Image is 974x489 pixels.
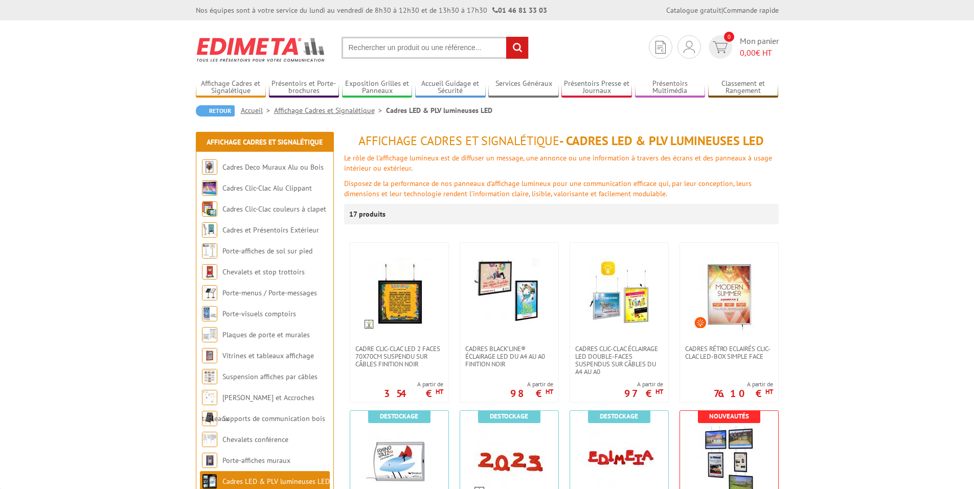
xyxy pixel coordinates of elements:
a: Accueil [241,106,274,115]
a: Affichage Cadres et Signalétique [207,137,323,147]
span: A partir de [714,380,773,388]
img: devis rapide [713,41,728,53]
a: Exposition Grilles et Panneaux [342,79,413,96]
sup: HT [546,387,553,396]
b: Destockage [600,412,638,421]
img: Cadres Black’Line® éclairage LED du A4 au A0 finition noir [473,258,545,330]
a: Vitrines et tableaux affichage [222,351,314,360]
span: Affichage Cadres et Signalétique [358,133,559,149]
a: Chevalets et stop trottoirs [222,267,305,276]
p: 97 € [624,390,663,397]
a: Présentoirs Presse et Journaux [561,79,632,96]
img: Porte-menus / Porte-messages [202,285,217,300]
div: Nos équipes sont à votre service du lundi au vendredi de 8h30 à 12h30 et de 13h30 à 17h30 [196,5,547,15]
a: Cadres et Présentoirs Extérieur [222,225,319,235]
a: Cadres LED & PLV lumineuses LED [222,477,330,486]
img: Cadres et Présentoirs Extérieur [202,222,217,238]
input: rechercher [506,37,528,59]
a: [PERSON_NAME] et Accroches tableaux [202,393,314,423]
a: Commande rapide [723,6,779,15]
a: Chevalets conférence [222,435,288,444]
p: 354 € [384,390,443,397]
strong: 01 46 81 33 03 [492,6,547,15]
img: Porte-affiches muraux [202,453,217,468]
a: Services Généraux [488,79,559,96]
img: Chevalets et stop trottoirs [202,264,217,280]
a: Suspension affiches par câbles [222,372,318,381]
span: 0,00 [740,48,756,58]
img: Suspension affiches par câbles [202,369,217,384]
a: devis rapide 0 Mon panier 0,00€ HT [706,35,779,59]
img: Cadres Rétro Eclairés Clic-Clac LED-Box simple face [693,258,765,330]
span: Mon panier [740,35,779,59]
li: Cadres LED & PLV lumineuses LED [386,105,492,115]
a: Classement et Rangement [708,79,779,96]
a: Porte-visuels comptoirs [222,309,296,318]
font: Le rôle de l'affichage lumineux est de diffuser un message, une annonce ou une information à trav... [344,153,772,173]
div: | [666,5,779,15]
img: devis rapide [684,41,695,53]
img: Vitrines et tableaux affichage [202,348,217,363]
img: Cimaises et Accroches tableaux [202,390,217,405]
a: Présentoirs Multimédia [635,79,706,96]
b: Destockage [380,412,418,421]
a: Porte-affiches muraux [222,456,290,465]
img: Cadres clic-clac éclairage LED double-faces suspendus sur câbles du A4 au A0 [583,258,655,330]
img: Edimeta [196,31,326,68]
span: A partir de [624,380,663,388]
sup: HT [436,387,443,396]
span: A partir de [510,380,553,388]
a: Porte-menus / Porte-messages [222,288,317,297]
p: 98 € [510,390,553,397]
a: Cadres Rétro Eclairés Clic-Clac LED-Box simple face [680,345,778,360]
a: Accueil Guidage et Sécurité [415,79,486,96]
img: Cadres LED & PLV lumineuses LED [202,474,217,489]
a: Présentoirs et Porte-brochures [269,79,339,96]
a: Supports de communication bois [222,414,325,423]
a: Affichage Cadres et Signalétique [274,106,386,115]
font: Disposez de la performance de nos panneaux d'affichage lumineux pour une communication efficace q... [344,179,752,198]
a: Cadres Black’Line® éclairage LED du A4 au A0 finition noir [460,345,558,368]
h1: - Cadres LED & PLV lumineuses LED [344,134,779,148]
span: Cadres clic-clac éclairage LED double-faces suspendus sur câbles du A4 au A0 [575,345,663,376]
a: Cadres Deco Muraux Alu ou Bois [222,162,324,172]
img: Plaques de porte et murales [202,327,217,342]
a: Cadre Clic-Clac LED 2 faces 70x70cm suspendu sur câbles finition noir [350,345,448,368]
span: Cadres Black’Line® éclairage LED du A4 au A0 finition noir [465,345,553,368]
input: Rechercher un produit ou une référence... [342,37,529,59]
a: Cadres Clic-Clac couleurs à clapet [222,204,326,214]
img: Porte-visuels comptoirs [202,306,217,321]
a: Catalogue gratuit [666,6,721,15]
a: Affichage Cadres et Signalétique [196,79,266,96]
p: 17 produits [349,204,388,224]
img: Chevalets conférence [202,432,217,447]
img: Porte-affiches de sol sur pied [202,243,217,259]
a: Cadres Clic-Clac Alu Clippant [222,183,312,193]
b: Destockage [490,412,528,421]
p: 76.10 € [714,390,773,397]
a: Retour [196,105,235,117]
img: Cadre Clic-Clac LED 2 faces 70x70cm suspendu sur câbles finition noir [364,258,435,330]
img: Cadres Deco Muraux Alu ou Bois [202,159,217,175]
img: Cadres Clic-Clac couleurs à clapet [202,201,217,217]
img: devis rapide [655,41,666,54]
sup: HT [765,387,773,396]
sup: HT [655,387,663,396]
a: Porte-affiches de sol sur pied [222,246,312,255]
span: 0 [724,32,734,42]
span: A partir de [384,380,443,388]
b: Nouveautés [709,412,749,421]
a: Plaques de porte et murales [222,330,310,339]
span: Cadres Rétro Eclairés Clic-Clac LED-Box simple face [685,345,773,360]
span: Cadre Clic-Clac LED 2 faces 70x70cm suspendu sur câbles finition noir [355,345,443,368]
a: Cadres clic-clac éclairage LED double-faces suspendus sur câbles du A4 au A0 [570,345,668,376]
span: € HT [740,47,779,59]
img: Cadres Clic-Clac Alu Clippant [202,180,217,196]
